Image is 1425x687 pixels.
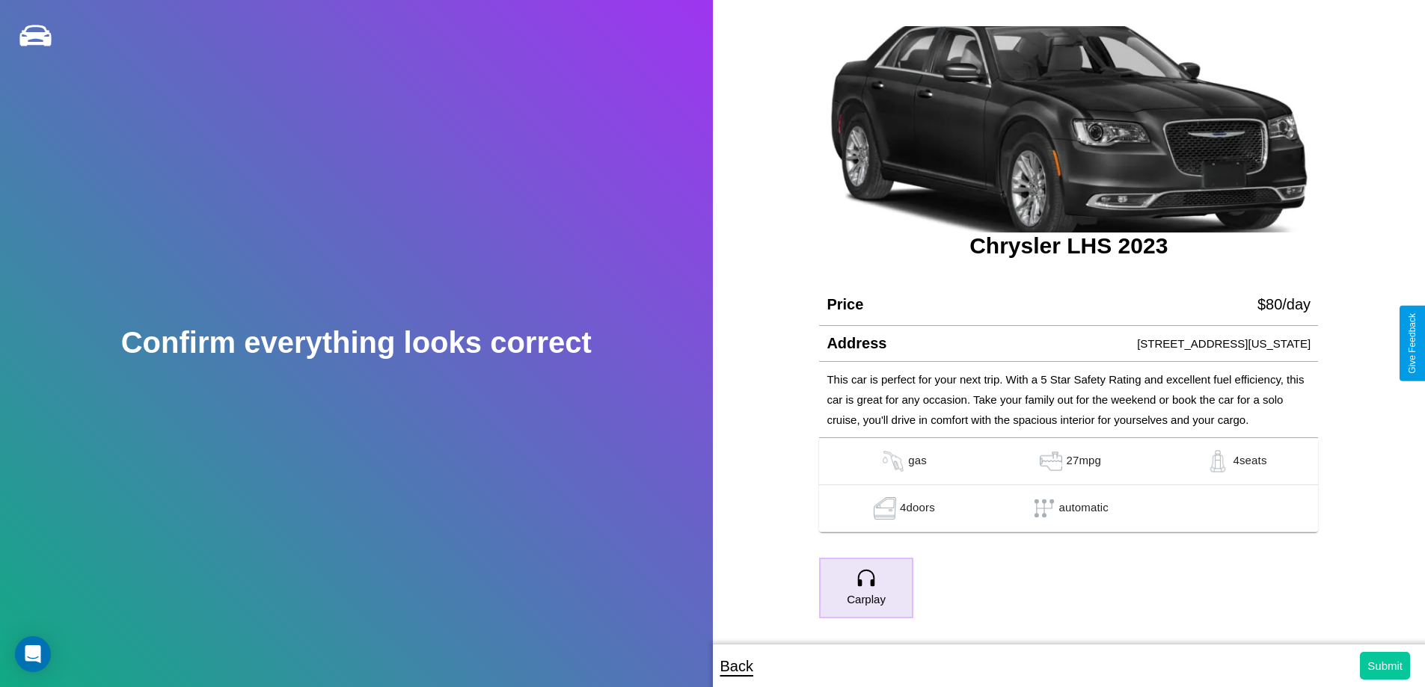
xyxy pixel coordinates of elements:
[878,450,908,472] img: gas
[819,438,1318,532] table: simple table
[870,497,900,520] img: gas
[900,497,935,520] p: 4 doors
[1233,450,1266,472] p: 4 seats
[1066,450,1101,472] p: 27 mpg
[827,335,886,352] h4: Address
[1036,450,1066,472] img: gas
[908,450,927,472] p: gas
[15,636,51,672] div: Open Intercom Messenger
[1407,313,1418,374] div: Give Feedback
[1137,333,1311,354] p: [STREET_ADDRESS][US_STATE]
[1360,652,1410,680] button: Submit
[1257,291,1311,318] p: $ 80 /day
[827,296,863,313] h4: Price
[819,233,1318,259] h3: Chrysler LHS 2023
[1203,450,1233,472] img: gas
[827,369,1311,430] p: This car is perfect for your next trip. With a 5 Star Safety Rating and excellent fuel efficiency...
[720,653,753,680] p: Back
[121,326,592,360] h2: Confirm everything looks correct
[847,589,886,609] p: Carplay
[1059,497,1109,520] p: automatic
